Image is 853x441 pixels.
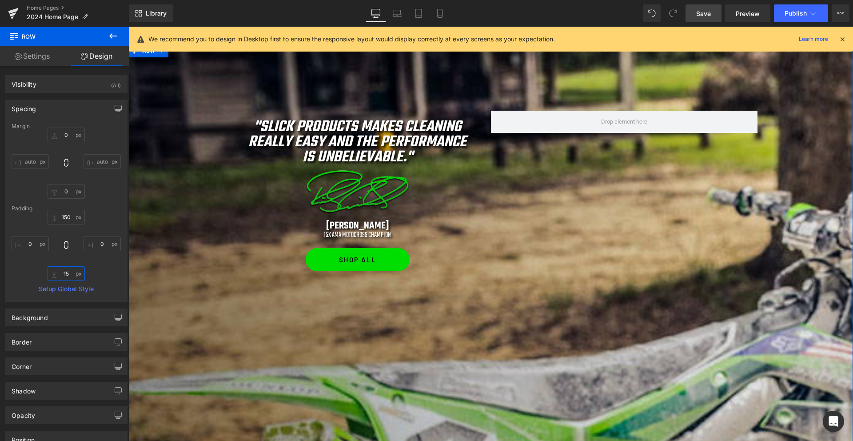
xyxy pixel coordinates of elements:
div: Corner [12,358,32,370]
a: Design [64,46,129,66]
div: (All) [111,76,121,90]
button: Publish [774,4,828,22]
input: 0 [48,266,85,281]
p: We recommend you to design in Desktop first to ensure the responsive layout would display correct... [148,34,555,44]
div: Spacing [12,100,36,112]
a: Mobile [429,4,450,22]
a: Home Pages [27,4,129,12]
div: Margin [12,123,121,129]
input: 0 [48,210,85,225]
a: Preview [725,4,770,22]
div: Padding [12,205,121,212]
span: Row [9,27,98,46]
div: Background [12,309,48,321]
i: "Slick Products makes cleaning really easy and the performance is unbelievable." [120,88,338,143]
h1: [PERSON_NAME] [96,195,363,204]
div: Border [12,333,32,346]
span: Library [146,9,167,17]
div: Open Intercom Messenger [823,411,844,432]
div: Visibility [12,76,36,88]
button: Redo [664,4,682,22]
input: 0 [48,184,85,199]
h1: 15x AMA Motocross Champion [96,204,363,212]
input: 0 [12,154,49,169]
input: 0 [84,154,121,169]
span: SHOP ALL [211,221,248,245]
div: Shadow [12,382,36,395]
input: 0 [12,237,49,251]
a: Learn more [795,34,832,44]
a: New Library [129,4,173,22]
span: Row [12,17,28,31]
span: Preview [736,9,760,18]
a: Laptop [387,4,408,22]
a: Tablet [408,4,429,22]
input: 0 [84,237,121,251]
a: SHOP ALL [177,221,281,245]
input: 0 [48,128,85,142]
a: Desktop [365,4,387,22]
span: 2024 Home Page [27,13,78,20]
span: Publish [785,10,807,17]
button: Undo [643,4,661,22]
a: Setup Global Style [12,285,121,293]
span: Save [696,9,711,18]
div: Opacity [12,407,35,419]
a: Expand / Collapse [28,17,40,31]
button: More [832,4,849,22]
